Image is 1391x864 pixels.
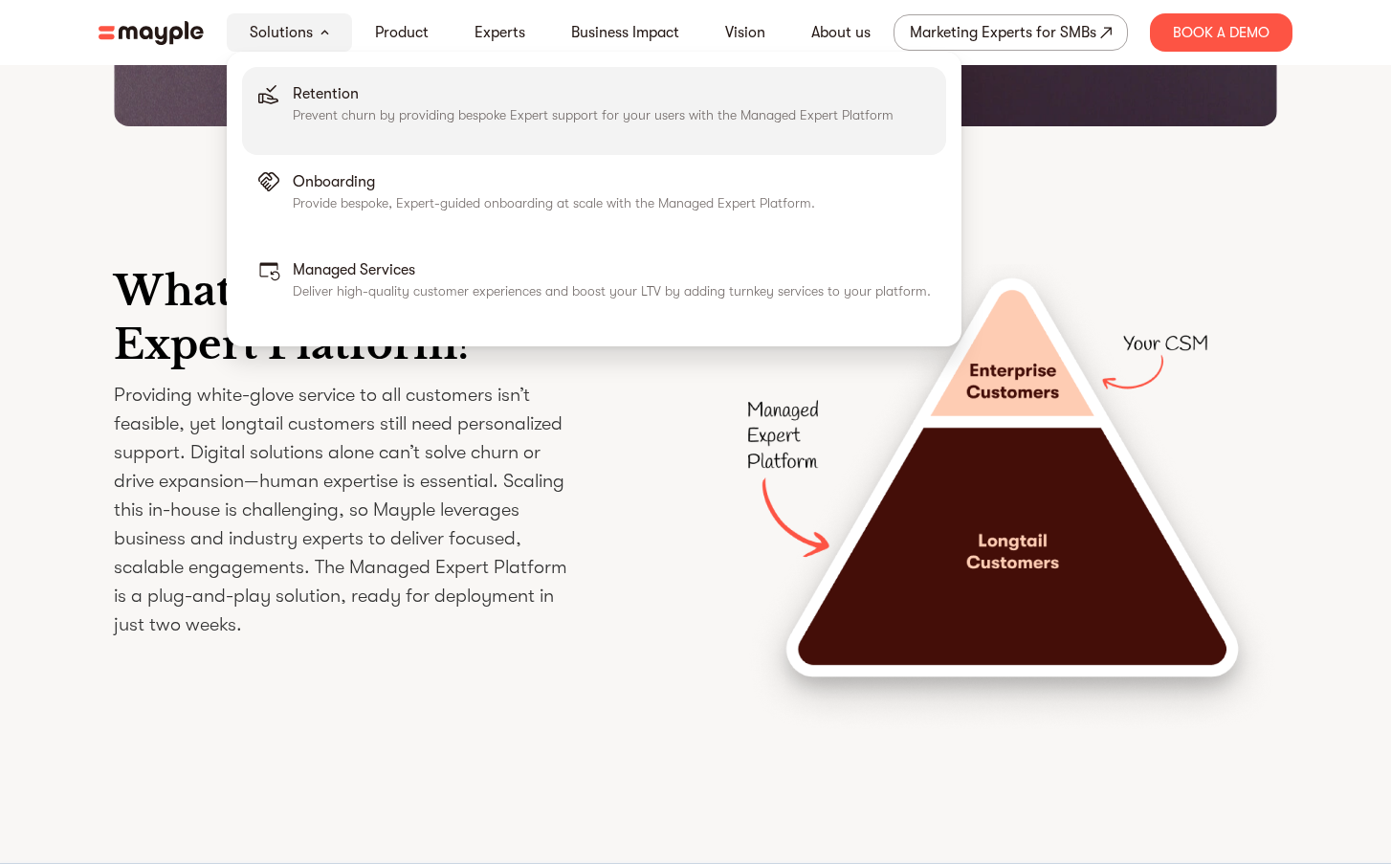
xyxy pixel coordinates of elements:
img: mayple-logo [99,21,204,45]
a: Vision [725,21,765,44]
a: Business Impact [571,21,679,44]
p: Provide bespoke, Expert-guided onboarding at scale with the Managed Expert Platform. [293,193,815,212]
h1: What is a Managed Expert Platform? [114,264,657,371]
a: Retention Prevent churn by providing bespoke Expert support for your users with the Managed Exper... [242,67,946,155]
p: Managed Services [293,258,931,281]
p: Deliver high-quality customer experiences and boost your LTV by adding turnkey services to your p... [293,281,931,300]
iframe: Chat Widget [1295,772,1391,864]
a: Onboarding Provide bespoke, Expert-guided onboarding at scale with the Managed Expert Platform. [242,155,946,243]
a: Solutions [250,21,313,44]
a: Managed Services Deliver high-quality customer experiences and boost your LTV by adding turnkey s... [242,243,946,331]
a: Experts [475,21,525,44]
a: Product [375,21,429,44]
img: arrow-down [320,30,329,35]
p: Onboarding [293,170,815,193]
p: Providing white-glove service to all customers isn’t feasible, yet longtail customers still need ... [114,381,573,639]
p: Prevent churn by providing bespoke Expert support for your users with the Managed Expert Platform [293,105,894,124]
a: About us [811,21,871,44]
div: Marketing Experts for SMBs [910,19,1096,46]
p: Retention [293,82,894,105]
a: Marketing Experts for SMBs [894,14,1128,51]
div: Book A Demo [1150,13,1292,52]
